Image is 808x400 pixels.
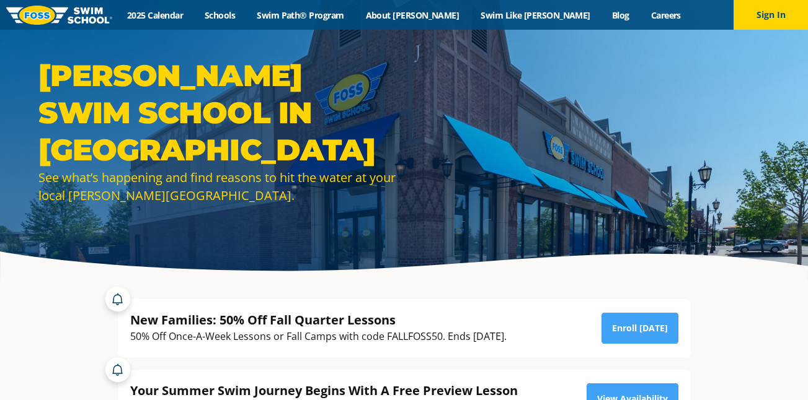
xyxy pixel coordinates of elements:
[640,9,691,21] a: Careers
[38,57,398,168] h1: [PERSON_NAME] Swim School in [GEOGRAPHIC_DATA]
[130,311,507,328] div: New Families: 50% Off Fall Quarter Lessons
[38,168,398,204] div: See what’s happening and find reasons to hit the water at your local [PERSON_NAME][GEOGRAPHIC_DATA].
[355,9,470,21] a: About [PERSON_NAME]
[601,9,640,21] a: Blog
[130,328,507,345] div: 50% Off Once-A-Week Lessons or Fall Camps with code FALLFOSS50. Ends [DATE].
[6,6,112,25] img: FOSS Swim School Logo
[602,313,678,344] a: Enroll [DATE]
[130,382,546,399] div: Your Summer Swim Journey Begins With A Free Preview Lesson
[246,9,355,21] a: Swim Path® Program
[470,9,602,21] a: Swim Like [PERSON_NAME]
[194,9,246,21] a: Schools
[117,9,194,21] a: 2025 Calendar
